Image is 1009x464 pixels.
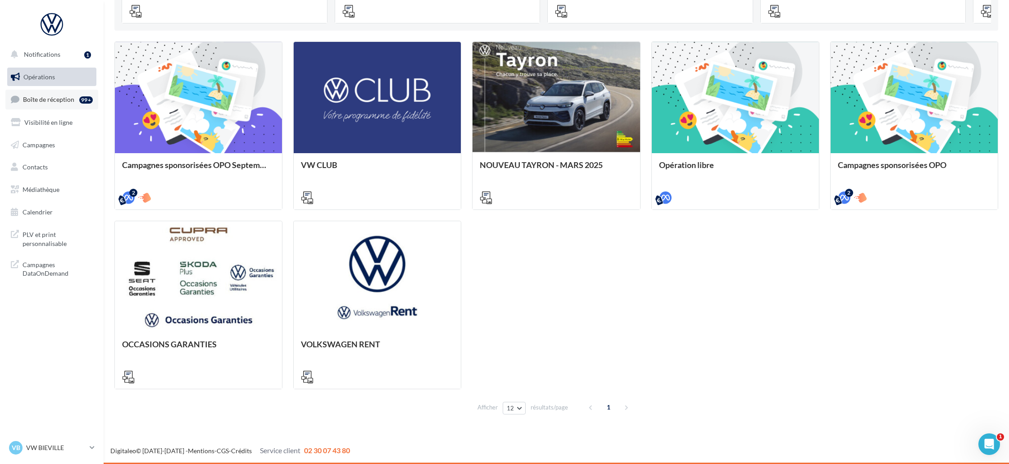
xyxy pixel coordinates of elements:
[5,203,98,222] a: Calendrier
[24,118,73,126] span: Visibilité en ligne
[23,141,55,148] span: Campagnes
[978,433,1000,455] iframe: Intercom live chat
[122,160,275,178] div: Campagnes sponsorisées OPO Septembre
[5,136,98,155] a: Campagnes
[5,225,98,251] a: PLV et print personnalisable
[997,433,1004,441] span: 1
[5,90,98,109] a: Boîte de réception99+
[5,180,98,199] a: Médiathèque
[23,163,48,171] span: Contacts
[601,400,616,414] span: 1
[5,113,98,132] a: Visibilité en ligne
[23,73,55,81] span: Opérations
[480,160,632,178] div: NOUVEAU TAYRON - MARS 2025
[5,255,98,282] a: Campagnes DataOnDemand
[79,96,93,104] div: 99+
[301,340,454,358] div: VOLKSWAGEN RENT
[477,403,498,412] span: Afficher
[84,51,91,59] div: 1
[531,403,568,412] span: résultats/page
[24,50,60,58] span: Notifications
[659,160,812,178] div: Opération libre
[129,189,137,197] div: 2
[23,259,93,278] span: Campagnes DataOnDemand
[301,160,454,178] div: VW CLUB
[304,446,350,455] span: 02 30 07 43 80
[5,45,95,64] button: Notifications 1
[110,447,350,455] span: © [DATE]-[DATE] - - -
[838,160,991,178] div: Campagnes sponsorisées OPO
[507,405,514,412] span: 12
[845,189,853,197] div: 2
[23,228,93,248] span: PLV et print personnalisable
[110,447,136,455] a: Digitaleo
[23,186,59,193] span: Médiathèque
[7,439,96,456] a: VB VW BIEVILLE
[26,443,86,452] p: VW BIEVILLE
[503,402,526,414] button: 12
[5,158,98,177] a: Contacts
[122,340,275,358] div: OCCASIONS GARANTIES
[23,208,53,216] span: Calendrier
[260,446,300,455] span: Service client
[5,68,98,86] a: Opérations
[188,447,214,455] a: Mentions
[12,443,20,452] span: VB
[23,96,74,103] span: Boîte de réception
[217,447,229,455] a: CGS
[231,447,252,455] a: Crédits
